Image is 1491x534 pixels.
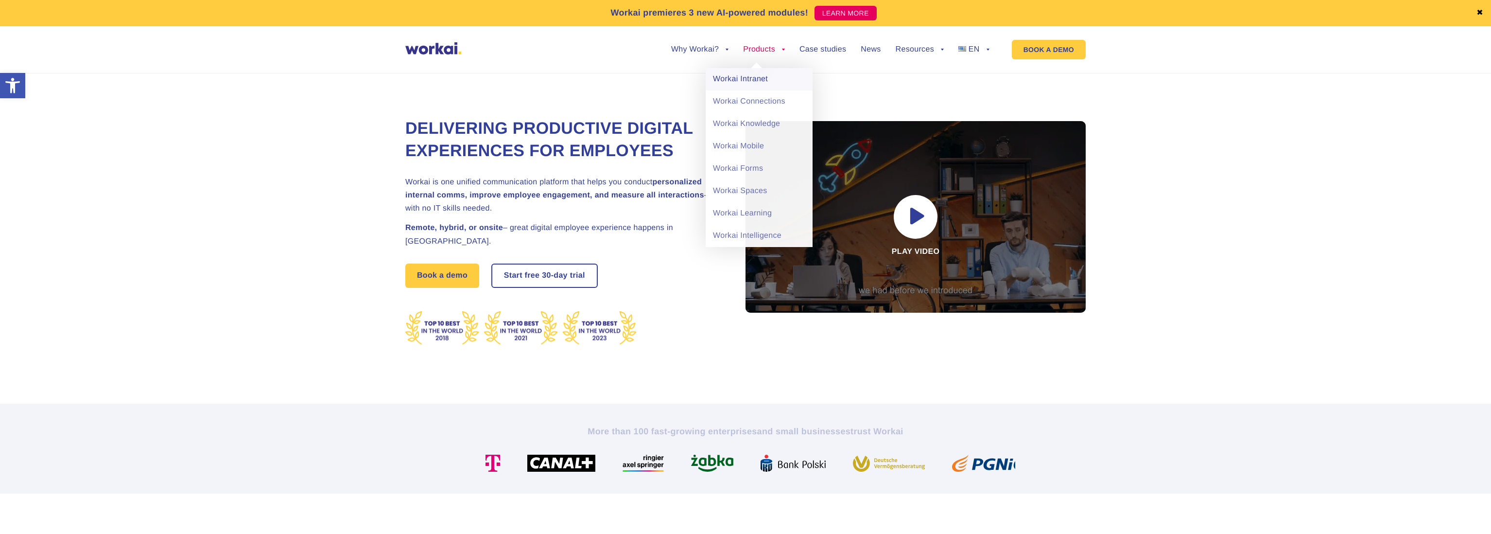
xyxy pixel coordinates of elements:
h2: More than 100 fast-growing enterprises trust Workai [476,426,1015,437]
a: Why Workai? [671,46,728,53]
span: EN [969,45,980,53]
a: Workai Knowledge [706,113,813,135]
a: Workai Mobile [706,135,813,158]
a: Workai Intelligence [706,225,813,247]
strong: Remote, hybrid, or onsite [405,224,503,232]
a: Workai Spaces [706,180,813,202]
h1: Delivering Productive Digital Experiences for Employees [405,118,721,162]
a: Resources [896,46,944,53]
p: Workai premieres 3 new AI-powered modules! [610,6,808,19]
a: Workai Forms [706,158,813,180]
a: Products [743,46,785,53]
a: Start free30-daytrial [492,265,597,287]
a: Workai Intranet [706,68,813,90]
div: Play video [745,121,1086,313]
a: Case studies [799,46,846,53]
h2: – great digital employee experience happens in [GEOGRAPHIC_DATA]. [405,221,721,248]
h2: Workai is one unified communication platform that helps you conduct – with no IT skills needed. [405,176,721,215]
a: BOOK A DEMO [1012,40,1086,59]
a: LEARN MORE [815,6,877,20]
a: News [861,46,881,53]
a: Workai Learning [706,202,813,225]
i: and small businesses [757,427,850,436]
a: ✖ [1476,9,1483,17]
i: 30-day [542,272,568,280]
a: Book a demo [405,264,479,288]
a: Workai Connections [706,90,813,113]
